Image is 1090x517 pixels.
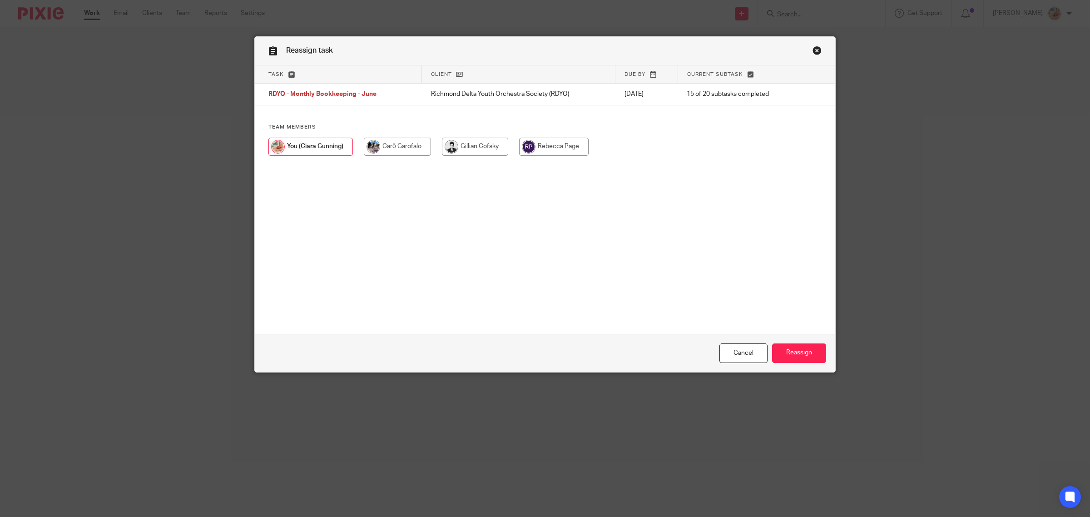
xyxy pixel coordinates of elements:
span: Current subtask [687,72,743,77]
a: Close this dialog window [813,46,822,58]
span: RDYO - Monthly Bookkeeping - June [268,91,377,98]
span: Client [431,72,452,77]
p: Richmond Delta Youth Orchestra Society (RDYO) [431,89,606,99]
p: [DATE] [624,89,669,99]
a: Close this dialog window [719,343,768,363]
span: Reassign task [286,47,333,54]
h4: Team members [268,124,822,131]
input: Reassign [772,343,826,363]
td: 15 of 20 subtasks completed [678,84,802,105]
span: Due by [624,72,645,77]
span: Task [268,72,284,77]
